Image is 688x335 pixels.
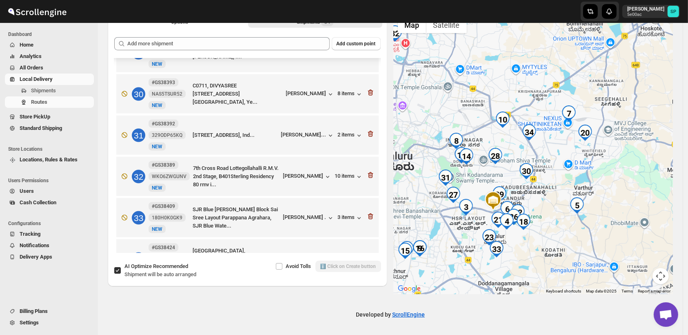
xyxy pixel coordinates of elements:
[281,132,335,140] button: [PERSON_NAME]...
[338,214,363,222] button: 3 items
[132,252,145,266] div: 34
[8,220,94,227] span: Configurations
[5,228,94,240] button: Tracking
[124,263,188,269] span: AI Optimize
[654,302,678,327] div: Open chat
[335,173,363,181] button: 10 items
[20,114,50,120] span: Store PickUp
[31,87,56,94] span: Shipments
[152,203,175,209] b: #GS38409
[5,317,94,328] button: Settings
[495,112,511,128] div: 10
[132,87,145,101] div: 30
[521,124,537,141] div: 34
[152,185,162,191] span: NEW
[193,205,280,230] div: SJR Blue [PERSON_NAME] Block Sai Sree Layout Parappana Agrahara, SJR Blue Wate...
[193,247,278,271] div: [GEOGRAPHIC_DATA], [GEOGRAPHIC_DATA], [GEOGRAPHIC_DATA], opp. Soul ...
[487,148,504,164] div: 28
[499,201,515,217] div: 6
[577,125,593,141] div: 20
[20,199,56,205] span: Cash Collection
[153,263,188,269] span: Recommended
[338,132,363,140] button: 2 items
[20,242,49,248] span: Notifications
[152,226,162,232] span: NEW
[5,85,94,96] button: Shipments
[5,39,94,51] button: Home
[20,188,34,194] span: Users
[652,268,669,284] button: Map camera controls
[152,214,182,221] span: 180H0K0GK9
[638,289,670,293] a: Report a map error
[668,6,679,17] span: Sulakshana Pundle
[8,177,94,184] span: Users Permissions
[20,76,53,82] span: Local Delivery
[283,173,332,181] button: [PERSON_NAME]
[569,197,585,214] div: 5
[458,148,475,165] div: 14
[152,162,175,168] b: #GS38389
[132,170,145,183] div: 32
[481,229,497,246] div: 23
[621,289,633,293] a: Terms (opens in new tab)
[152,144,162,150] span: NEW
[152,245,175,250] b: #GS38424
[445,187,462,203] div: 27
[546,288,581,294] button: Keyboard shortcuts
[627,6,664,12] p: [PERSON_NAME]
[20,65,43,71] span: All Orders
[338,90,363,98] button: 8 items
[20,125,62,131] span: Standard Shipping
[20,231,40,237] span: Tracking
[193,164,280,189] div: 7th Cross Road Lottegollahalli R.M.V. 2nd Stage, B401Sterling Residency 80 rmv i...
[437,170,454,186] div: 31
[412,240,428,257] div: 16
[108,31,387,256] div: Selected Shipments
[7,1,68,22] img: ScrollEngine
[392,311,425,318] a: ScrollEngine
[20,254,52,260] span: Delivery Apps
[5,251,94,263] button: Delivery Apps
[20,156,78,163] span: Locations, Rules & Rates
[283,214,335,222] button: [PERSON_NAME] .
[124,271,196,277] span: Shipment will be auto arranged
[5,197,94,208] button: Cash Collection
[396,284,423,294] a: Open this area in Google Maps (opens a new window)
[396,284,423,294] img: Google
[132,211,145,225] div: 33
[20,308,48,314] span: Billing Plans
[281,132,326,138] div: [PERSON_NAME]...
[490,212,506,228] div: 21
[488,241,505,257] div: 33
[152,91,182,97] span: NAS5TSUR52
[586,289,617,293] span: Map data ©2025
[20,42,33,48] span: Home
[506,209,522,225] div: 26
[5,51,94,62] button: Analytics
[670,9,676,14] text: SP
[561,105,577,122] div: 7
[356,310,425,319] p: Developed by
[20,53,42,59] span: Analytics
[397,243,413,259] div: 15
[31,99,47,105] span: Routes
[518,163,535,179] div: 30
[5,185,94,197] button: Users
[8,146,94,152] span: Store Locations
[193,131,278,139] div: [STREET_ADDRESS], Ind...
[152,173,186,180] span: WKO6ZWGUNV
[20,319,39,326] span: Settings
[5,96,94,108] button: Routes
[5,240,94,251] button: Notifications
[499,213,515,230] div: 4
[8,31,94,38] span: Dashboard
[491,186,508,203] div: 29
[337,40,376,47] span: Add custom point
[286,90,335,98] button: [PERSON_NAME]
[193,82,283,106] div: C0711, DIVYASREE [STREET_ADDRESS][GEOGRAPHIC_DATA], Ye...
